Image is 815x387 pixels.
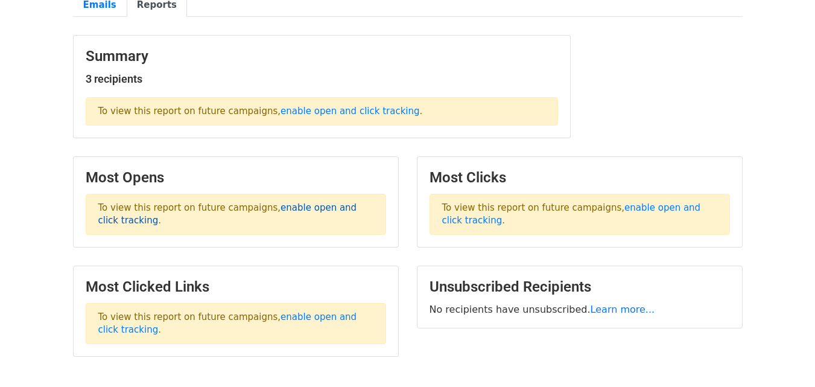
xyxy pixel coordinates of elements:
p: To view this report on future campaigns, . [86,194,386,235]
h5: 3 recipients [86,72,558,86]
iframe: Chat Widget [755,329,815,387]
h3: Most Opens [86,169,386,187]
p: To view this report on future campaigns, . [430,194,730,235]
h3: Summary [86,48,558,65]
p: To view this report on future campaigns, . [86,97,558,126]
h3: Most Clicks [430,169,730,187]
p: To view this report on future campaigns, . [86,303,386,344]
h3: Most Clicked Links [86,278,386,296]
h3: Unsubscribed Recipients [430,278,730,296]
a: Learn more... [591,304,655,315]
p: No recipients have unsubscribed. [430,303,730,316]
a: enable open and click tracking [281,106,419,117]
